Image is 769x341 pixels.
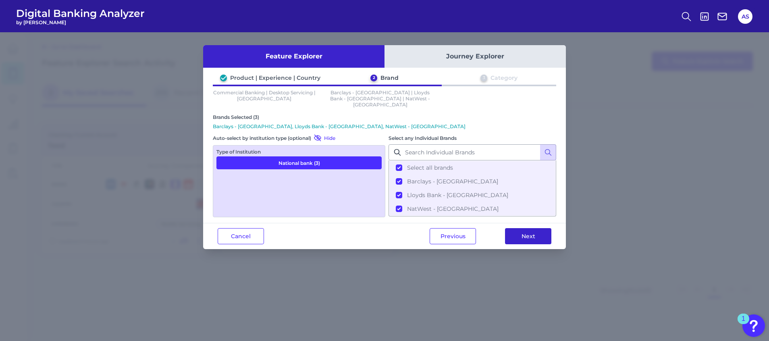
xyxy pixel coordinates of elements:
button: Open Resource Center, 1 new notification [742,314,765,337]
button: Journey Explorer [384,45,566,68]
input: Search Individual Brands [389,144,556,160]
span: Digital Banking Analyzer [16,7,145,19]
div: Auto-select by institution type (optional) [213,134,385,142]
div: Type of Institution [216,149,382,155]
span: Select all brands [407,164,453,171]
button: Hide [311,134,335,142]
button: Next [505,228,551,244]
label: Select any Individual Brands [389,135,457,141]
p: Commercial Banking | Desktop Servicing | [GEOGRAPHIC_DATA] [213,89,316,108]
button: National bank (3) [216,156,382,169]
button: Select all brands [389,161,555,175]
div: 3 [480,75,487,81]
p: Barclays - [GEOGRAPHIC_DATA], Lloyds Bank - [GEOGRAPHIC_DATA], NatWest - [GEOGRAPHIC_DATA] [213,123,556,129]
button: Previous [430,228,476,244]
span: Barclays - [GEOGRAPHIC_DATA] [407,178,498,185]
div: 1 [742,319,745,329]
button: Barclays - [GEOGRAPHIC_DATA] [389,175,555,188]
div: 2 [370,75,377,81]
button: Lloyds Bank - [GEOGRAPHIC_DATA] [389,188,555,202]
p: Barclays - [GEOGRAPHIC_DATA] | Lloyds Bank - [GEOGRAPHIC_DATA] | NatWest - [GEOGRAPHIC_DATA] [329,89,432,108]
div: Brand [380,74,399,81]
span: Lloyds Bank - [GEOGRAPHIC_DATA] [407,191,508,199]
button: AS [738,9,752,24]
button: Cancel [218,228,264,244]
div: Category [490,74,518,81]
div: Product | Experience | Country [230,74,320,81]
span: by [PERSON_NAME] [16,19,145,25]
button: NatWest - [GEOGRAPHIC_DATA] [389,202,555,216]
div: Brands Selected (3) [213,114,556,120]
span: NatWest - [GEOGRAPHIC_DATA] [407,205,499,212]
button: Feature Explorer [203,45,384,68]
